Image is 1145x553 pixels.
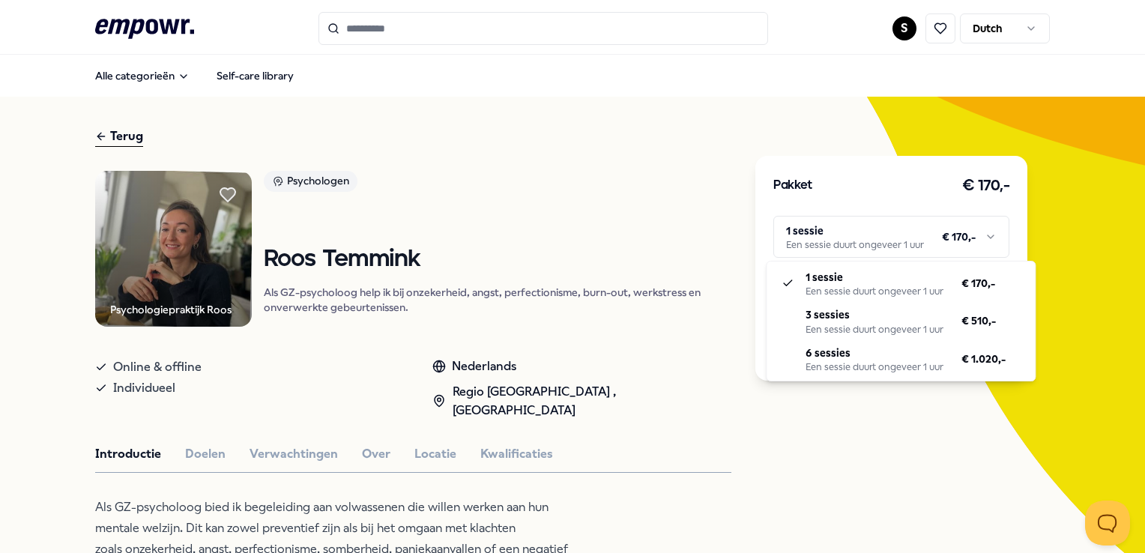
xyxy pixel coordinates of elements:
div: Een sessie duurt ongeveer 1 uur [806,324,943,336]
span: € 1.020,- [961,351,1006,367]
div: Een sessie duurt ongeveer 1 uur [806,361,943,373]
span: € 510,- [961,312,996,329]
p: 1 sessie [806,269,943,285]
p: 3 sessies [806,306,943,323]
p: 6 sessies [806,345,943,361]
div: Een sessie duurt ongeveer 1 uur [806,285,943,297]
span: € 170,- [961,275,995,291]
